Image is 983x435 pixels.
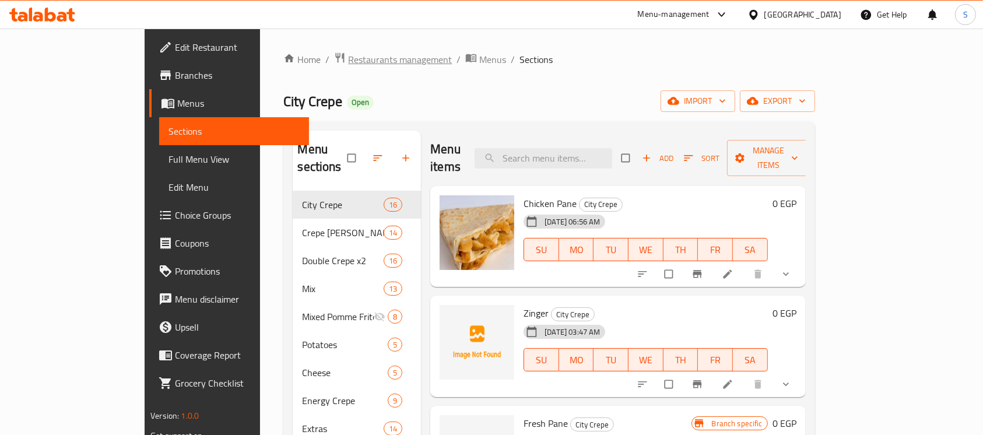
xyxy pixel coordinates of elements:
span: SU [529,241,554,258]
div: Crepe [PERSON_NAME]14 [293,219,421,247]
span: MO [564,352,589,369]
input: search [475,148,612,169]
div: Mix [302,282,384,296]
a: Edit Restaurant [149,33,309,61]
span: MO [564,241,589,258]
div: items [384,226,402,240]
span: TH [668,241,694,258]
span: Coverage Report [175,348,300,362]
span: Add [642,152,673,165]
button: WE [629,238,663,261]
a: Menu disclaimer [149,285,309,313]
a: Restaurants management [334,52,452,67]
li: / [457,52,461,66]
span: SA [738,352,763,369]
span: Upsell [175,320,300,334]
li: / [511,52,515,66]
button: show more [773,261,801,287]
div: items [388,338,402,352]
svg: Show Choices [780,268,792,280]
a: Full Menu View [159,145,309,173]
span: Branches [175,68,300,82]
span: Select to update [658,263,682,285]
span: SA [738,241,763,258]
button: export [740,90,815,112]
span: 1.0.0 [181,408,199,423]
h2: Menu sections [297,141,347,176]
button: TH [663,238,698,261]
button: delete [745,371,773,397]
span: Mixed Pomme Frites [302,310,374,324]
span: 13 [384,283,402,294]
button: Add section [393,145,421,171]
h6: 0 EGP [773,195,796,212]
span: Restaurants management [348,52,452,66]
span: Cheese [302,366,388,380]
a: Edit menu item [722,378,736,390]
button: SU [524,348,559,371]
div: Menu-management [638,8,710,22]
span: Sort [684,152,719,165]
button: SA [733,348,768,371]
span: WE [633,352,659,369]
svg: Inactive section [374,311,385,322]
a: Coverage Report [149,341,309,369]
button: MO [559,238,594,261]
button: MO [559,348,594,371]
button: FR [698,238,733,261]
span: S [963,8,968,21]
span: City Crepe [552,308,594,321]
button: Sort [681,149,722,167]
div: items [384,282,402,296]
button: Manage items [727,140,810,176]
div: Cheese5 [293,359,421,387]
button: sort-choices [630,371,658,397]
span: TU [598,241,624,258]
button: WE [629,348,663,371]
nav: breadcrumb [283,52,815,67]
div: [GEOGRAPHIC_DATA] [764,8,841,21]
span: Choice Groups [175,208,300,222]
button: FR [698,348,733,371]
span: Energy Crepe [302,394,388,408]
span: TU [598,352,624,369]
button: Branch-specific-item [684,371,712,397]
span: Potatoes [302,338,388,352]
a: Coupons [149,229,309,257]
a: Grocery Checklist [149,369,309,397]
span: Edit Menu [168,180,300,194]
span: Double Crepe x2 [302,254,384,268]
span: Sort sections [365,145,393,171]
span: Sections [519,52,553,66]
span: Select section [615,147,639,169]
img: Chicken Pane [440,195,514,270]
a: Promotions [149,257,309,285]
span: Grocery Checklist [175,376,300,390]
button: delete [745,261,773,287]
span: City Crepe [571,418,613,432]
img: Zinger [440,305,514,380]
span: Edit Restaurant [175,40,300,54]
span: 16 [384,199,402,211]
span: Zinger [524,304,549,322]
a: Sections [159,117,309,145]
div: Crepe Ala Kayfik [302,226,384,240]
a: Choice Groups [149,201,309,229]
span: WE [633,241,659,258]
div: City Crepe [579,198,623,212]
span: City Crepe [580,198,622,211]
span: Menu disclaimer [175,292,300,306]
span: Manage items [736,143,801,173]
span: 16 [384,255,402,266]
span: FR [703,241,728,258]
span: [DATE] 06:56 AM [540,216,605,227]
span: TH [668,352,694,369]
div: Mixed Pomme Frites8 [293,303,421,331]
button: sort-choices [630,261,658,287]
span: Chicken Pane [524,195,577,212]
span: Select to update [658,373,682,395]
